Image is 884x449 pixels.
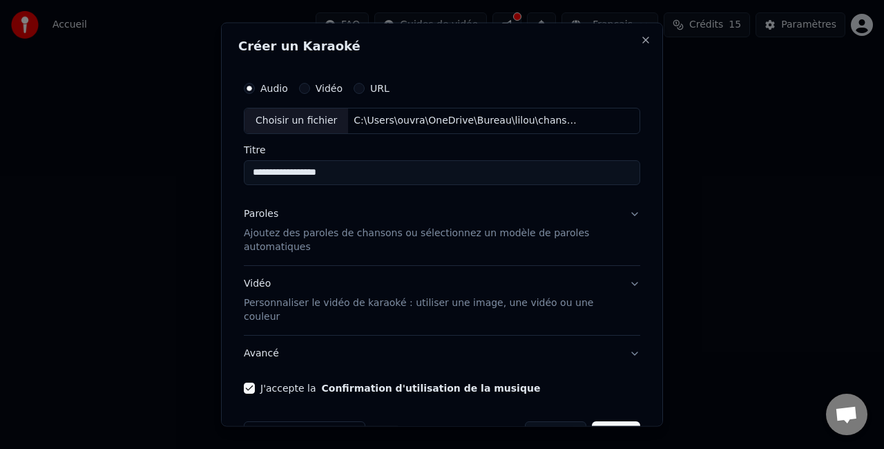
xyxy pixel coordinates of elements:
label: URL [370,84,390,93]
label: Audio [260,84,288,93]
p: Ajoutez des paroles de chansons ou sélectionnez un modèle de paroles automatiques [244,226,618,254]
label: Titre [244,144,640,154]
div: Vidéo [244,276,618,323]
div: C:\Users\ouvra\OneDrive\Bureau\lilou\chanson pour lilou.wav [348,114,583,128]
button: VidéoPersonnaliser le vidéo de karaoké : utiliser une image, une vidéo ou une couleur [244,265,640,334]
label: J'accepte la [260,383,540,392]
p: Personnaliser le vidéo de karaoké : utiliser une image, une vidéo ou une couleur [244,296,618,323]
button: Annuler [525,421,586,446]
label: Vidéo [316,84,343,93]
button: Avancé [244,335,640,371]
button: J'accepte la [321,383,540,392]
div: Paroles [244,207,278,220]
div: Choisir un fichier [244,108,348,133]
button: ParolesAjoutez des paroles de chansons ou sélectionnez un modèle de paroles automatiques [244,195,640,265]
button: Créer [592,421,640,446]
h2: Créer un Karaoké [238,40,646,52]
